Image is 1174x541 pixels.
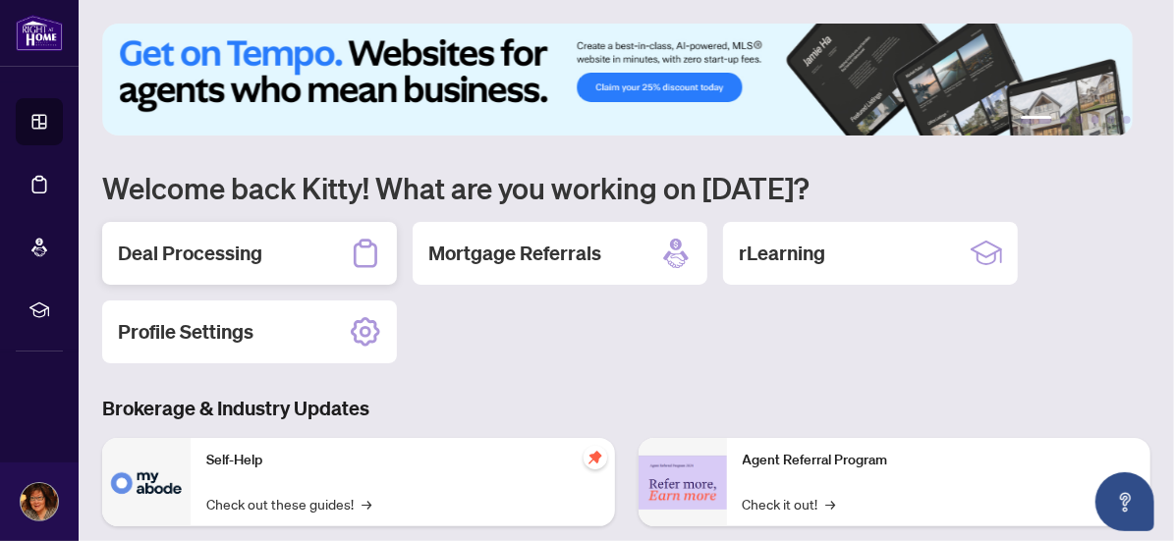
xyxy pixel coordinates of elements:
img: Agent Referral Program [639,456,727,510]
a: Check out these guides!→ [206,493,371,514]
p: Self-Help [206,450,599,471]
h1: Welcome back Kitty! What are you working on [DATE]? [102,169,1150,206]
button: 4 [1091,116,1099,124]
img: Self-Help [102,438,191,526]
img: Slide 0 [102,24,1133,135]
a: Check it out!→ [743,493,836,514]
img: logo [16,15,63,51]
p: Agent Referral Program [743,450,1136,471]
span: → [362,493,371,514]
span: → [826,493,836,514]
button: 2 [1060,116,1068,124]
button: Open asap [1095,472,1154,531]
button: 1 [1021,116,1052,124]
h2: Mortgage Referrals [428,240,601,267]
span: pushpin [584,446,607,469]
button: 3 [1076,116,1084,124]
img: Profile Icon [21,483,58,520]
h3: Brokerage & Industry Updates [102,395,1150,422]
button: 6 [1123,116,1131,124]
h2: rLearning [739,240,825,267]
h2: Deal Processing [118,240,262,267]
button: 5 [1107,116,1115,124]
h2: Profile Settings [118,318,253,346]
